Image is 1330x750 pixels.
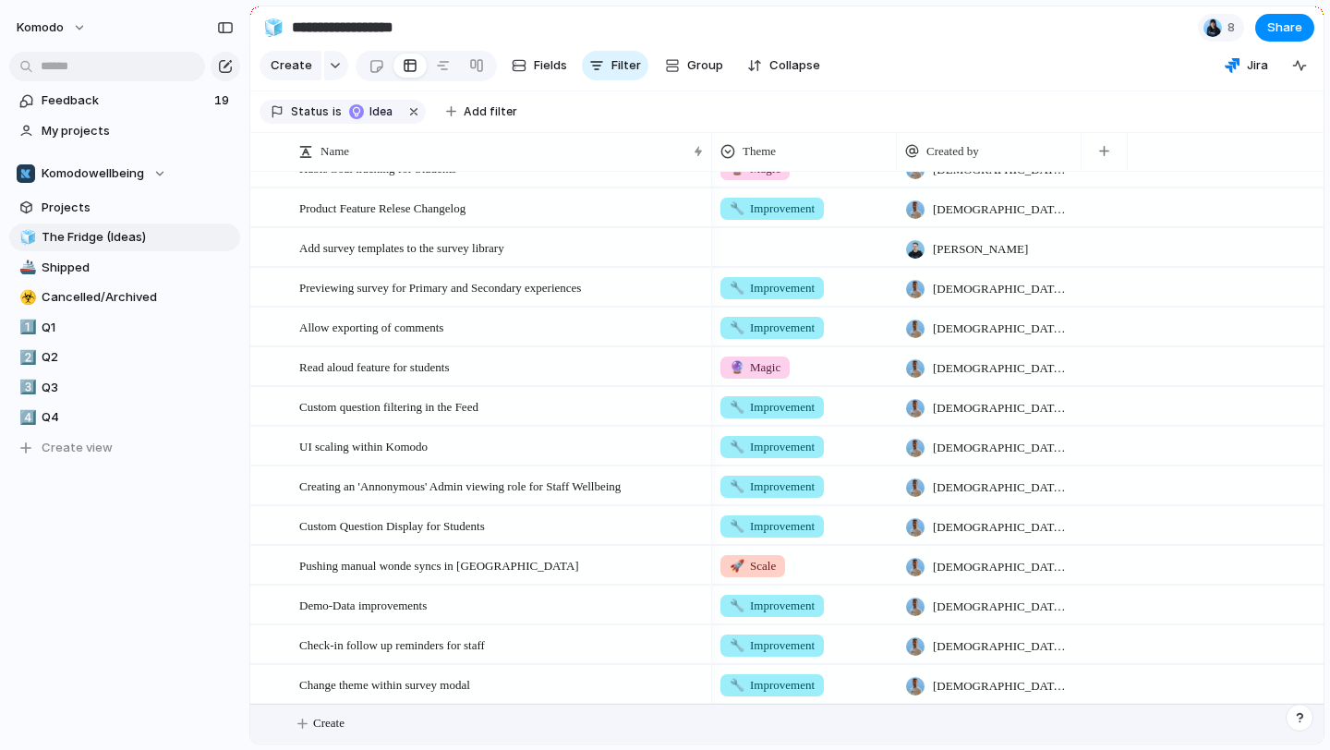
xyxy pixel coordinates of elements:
button: Filter [582,51,648,80]
span: 8 [1227,18,1240,37]
span: Idea [369,103,396,120]
span: Scale [730,557,776,575]
span: Improvement [730,676,815,695]
span: [DEMOGRAPHIC_DATA][PERSON_NAME] [933,478,1073,497]
button: Create view [9,434,240,462]
a: 3️⃣Q3 [9,374,240,402]
span: [DEMOGRAPHIC_DATA][PERSON_NAME] [933,518,1073,537]
span: [PERSON_NAME] [933,240,1028,259]
span: Improvement [730,398,815,417]
span: Create [313,714,345,732]
span: Feedback [42,91,209,110]
span: 🔧 [730,678,744,692]
span: Pushing manual wonde syncs in [GEOGRAPHIC_DATA] [299,554,579,575]
button: Collapse [740,51,828,80]
span: [DEMOGRAPHIC_DATA][PERSON_NAME] [933,280,1073,298]
span: Create view [42,439,113,457]
span: Q4 [42,408,234,427]
button: Komodowellbeing [9,160,240,187]
span: Product Feature Relese Changelog [299,197,465,218]
span: Share [1267,18,1302,37]
button: Create [260,51,321,80]
span: Collapse [769,56,820,75]
span: Improvement [730,319,815,337]
a: ☣️Cancelled/Archived [9,284,240,311]
div: 1️⃣Q1 [9,314,240,342]
button: 🧊 [17,228,35,247]
a: 2️⃣Q2 [9,344,240,371]
button: 4️⃣ [17,408,35,427]
span: Cancelled/Archived [42,288,234,307]
span: Q2 [42,348,234,367]
span: Jira [1247,56,1268,75]
span: Check-in follow up reminders for staff [299,634,485,655]
span: 🔧 [730,281,744,295]
button: is [329,102,345,122]
span: Improvement [730,517,815,536]
span: My projects [42,122,234,140]
span: 🔧 [730,599,744,612]
button: 2️⃣ [17,348,35,367]
span: Improvement [730,636,815,655]
span: Q3 [42,379,234,397]
span: Allow exporting of comments [299,316,443,337]
span: 🔧 [730,400,744,414]
span: Change theme within survey modal [299,673,470,695]
span: Projects [42,199,234,217]
a: Feedback19 [9,87,240,115]
a: 4️⃣Q4 [9,404,240,431]
span: Komodowellbeing [42,164,144,183]
span: Theme [743,142,776,161]
button: 3️⃣ [17,379,35,397]
span: Improvement [730,200,815,218]
span: Add filter [464,103,517,120]
div: 4️⃣ [19,407,32,429]
span: Filter [611,56,641,75]
span: Improvement [730,478,815,496]
button: Add filter [435,99,528,125]
span: Fields [534,56,567,75]
span: 🔮 [730,360,744,374]
button: 1️⃣ [17,319,35,337]
a: Projects [9,194,240,222]
span: [DEMOGRAPHIC_DATA][PERSON_NAME] [933,677,1073,696]
div: 1️⃣ [19,317,32,338]
div: 🧊 [263,15,284,40]
span: [DEMOGRAPHIC_DATA][PERSON_NAME] [933,320,1073,338]
span: Custom Question Display for Students [299,514,485,536]
span: 🔧 [730,440,744,454]
span: UI scaling within Komodo [299,435,428,456]
div: 🧊 [19,227,32,248]
a: 🧊The Fridge (Ideas) [9,224,240,251]
span: [DEMOGRAPHIC_DATA][PERSON_NAME] [933,200,1073,219]
span: Previewing survey for Primary and Secondary experiences [299,276,581,297]
span: Custom question filtering in the Feed [299,395,478,417]
span: Q1 [42,319,234,337]
span: [DEMOGRAPHIC_DATA][PERSON_NAME] [933,399,1073,417]
span: [DEMOGRAPHIC_DATA][PERSON_NAME] [933,359,1073,378]
span: 🔧 [730,519,744,533]
span: is [332,103,342,120]
div: 🚢 [19,257,32,278]
span: Create [271,56,312,75]
span: Komodo [17,18,64,37]
span: Improvement [730,279,815,297]
span: 19 [214,91,233,110]
span: Status [291,103,329,120]
div: 3️⃣ [19,377,32,398]
span: Name [320,142,349,161]
span: Read aloud feature for students [299,356,449,377]
button: ☣️ [17,288,35,307]
button: Komodo [8,13,96,42]
button: Share [1255,14,1314,42]
span: 🔧 [730,479,744,493]
span: Shipped [42,259,234,277]
a: 🚢Shipped [9,254,240,282]
span: [DEMOGRAPHIC_DATA][PERSON_NAME] [933,439,1073,457]
span: Creating an 'Annonymous' Admin viewing role for Staff Wellbeing [299,475,621,496]
span: [DEMOGRAPHIC_DATA][PERSON_NAME] [933,637,1073,656]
